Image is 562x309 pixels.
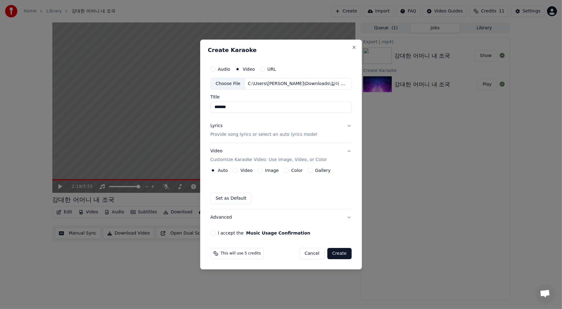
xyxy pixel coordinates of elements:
label: Color [291,168,303,173]
div: VideoCustomize Karaoke Video: Use Image, Video, or Color [210,168,352,209]
button: LyricsProvide song lyrics or select an auto lyrics model [210,118,352,143]
button: Create [327,248,352,259]
div: Lyrics [210,123,223,129]
p: Provide song lyrics or select an auto lyrics model [210,131,317,138]
p: Customize Karaoke Video: Use Image, Video, or Color [210,157,327,163]
label: Image [265,168,279,173]
label: Video [243,67,255,71]
button: Cancel [299,248,324,259]
button: Set as Default [210,193,252,204]
h2: Create Karaoke [208,47,354,53]
span: This will use 5 credits [221,251,261,256]
label: Auto [218,168,228,173]
div: C:\Users\[PERSON_NAME]\Downloads\길이 사랑하리.mp4 [245,81,351,87]
label: Audio [218,67,230,71]
div: Choose File [211,78,246,89]
label: Gallery [315,168,331,173]
button: I accept the [246,231,310,235]
button: Advanced [210,209,352,226]
div: Video [210,148,327,163]
button: VideoCustomize Karaoke Video: Use Image, Video, or Color [210,143,352,168]
label: URL [267,67,276,71]
label: Video [240,168,252,173]
label: Title [210,95,352,99]
label: I accept the [218,231,310,235]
